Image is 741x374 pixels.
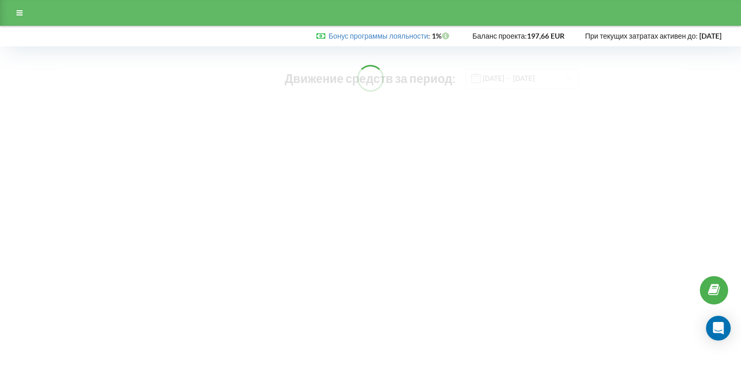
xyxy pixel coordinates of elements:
[328,31,428,40] a: Бонус программы лояльности
[706,316,731,341] div: Open Intercom Messenger
[328,31,430,40] span: :
[699,31,721,40] strong: [DATE]
[527,31,564,40] strong: 197,66 EUR
[472,31,527,40] span: Баланс проекта:
[432,31,452,40] strong: 1%
[585,31,698,40] span: При текущих затратах активен до:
